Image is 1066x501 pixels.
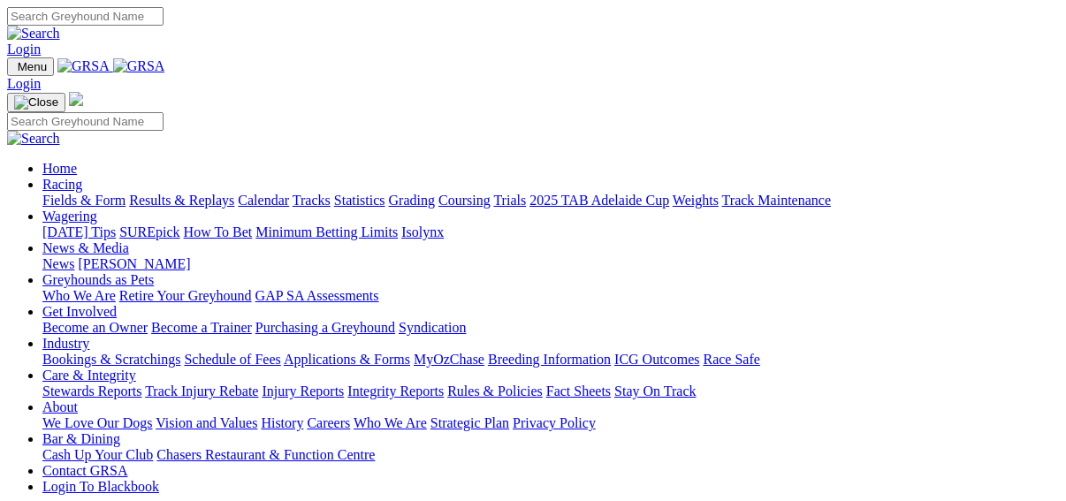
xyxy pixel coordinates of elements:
a: Who We Are [354,415,427,430]
a: News [42,256,74,271]
div: News & Media [42,256,1059,272]
a: Trials [493,193,526,208]
a: Privacy Policy [513,415,596,430]
img: Close [14,95,58,110]
div: Racing [42,193,1059,209]
a: Rules & Policies [447,383,543,399]
a: Coursing [438,193,491,208]
a: Careers [307,415,350,430]
input: Search [7,7,164,26]
a: Applications & Forms [284,352,410,367]
a: [DATE] Tips [42,224,116,239]
a: Care & Integrity [42,368,136,383]
a: Stay On Track [614,383,696,399]
a: Track Injury Rebate [145,383,258,399]
a: Stewards Reports [42,383,141,399]
div: Wagering [42,224,1059,240]
a: Retire Your Greyhound [119,288,252,303]
a: Statistics [334,193,385,208]
a: Schedule of Fees [184,352,280,367]
input: Search [7,112,164,131]
div: Bar & Dining [42,447,1059,463]
a: Who We Are [42,288,116,303]
a: ICG Outcomes [614,352,699,367]
a: Bookings & Scratchings [42,352,180,367]
div: Care & Integrity [42,383,1059,399]
img: Search [7,131,60,147]
a: Bar & Dining [42,431,120,446]
a: Track Maintenance [722,193,831,208]
a: Industry [42,336,89,351]
a: Race Safe [703,352,759,367]
a: [PERSON_NAME] [78,256,190,271]
a: MyOzChase [414,352,484,367]
a: Wagering [42,209,97,224]
a: We Love Our Dogs [42,415,152,430]
a: Injury Reports [262,383,344,399]
a: Home [42,161,77,176]
button: Toggle navigation [7,57,54,76]
a: Become a Trainer [151,320,252,335]
div: Greyhounds as Pets [42,288,1059,304]
a: Cash Up Your Club [42,447,153,462]
a: Integrity Reports [347,383,444,399]
a: Fact Sheets [546,383,611,399]
span: Menu [18,60,47,73]
a: Grading [389,193,435,208]
a: Become an Owner [42,320,148,335]
a: Login To Blackbook [42,479,159,494]
img: Search [7,26,60,42]
a: SUREpick [119,224,179,239]
a: Isolynx [401,224,444,239]
a: Results & Replays [129,193,234,208]
a: 2025 TAB Adelaide Cup [529,193,669,208]
img: GRSA [113,58,165,74]
a: Fields & Form [42,193,126,208]
a: Vision and Values [156,415,257,430]
a: Login [7,76,41,91]
a: About [42,399,78,414]
a: How To Bet [184,224,253,239]
a: GAP SA Assessments [255,288,379,303]
div: About [42,415,1059,431]
a: Login [7,42,41,57]
a: Minimum Betting Limits [255,224,398,239]
a: Syndication [399,320,466,335]
a: Racing [42,177,82,192]
a: Get Involved [42,304,117,319]
a: Contact GRSA [42,463,127,478]
button: Toggle navigation [7,93,65,112]
div: Industry [42,352,1059,368]
a: News & Media [42,240,129,255]
a: History [261,415,303,430]
img: GRSA [57,58,110,74]
a: Tracks [293,193,331,208]
a: Weights [673,193,719,208]
a: Calendar [238,193,289,208]
a: Breeding Information [488,352,611,367]
a: Chasers Restaurant & Function Centre [156,447,375,462]
a: Strategic Plan [430,415,509,430]
a: Purchasing a Greyhound [255,320,395,335]
div: Get Involved [42,320,1059,336]
a: Greyhounds as Pets [42,272,154,287]
img: logo-grsa-white.png [69,92,83,106]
